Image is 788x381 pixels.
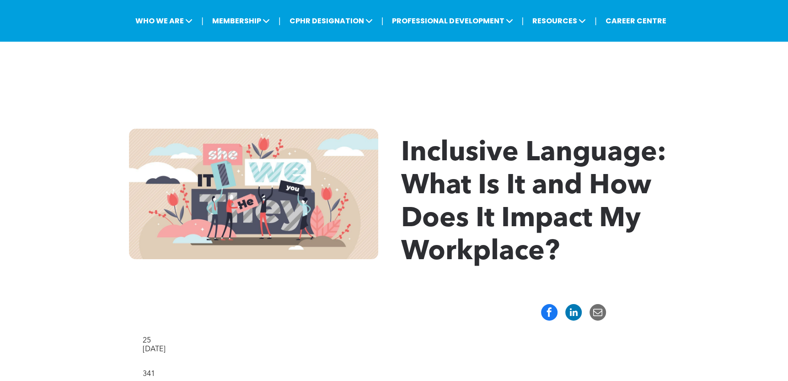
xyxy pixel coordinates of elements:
div: [DATE] [143,345,646,354]
span: RESOURCES [530,12,589,29]
a: CAREER CENTRE [603,12,669,29]
li: | [381,11,384,30]
span: CPHR DESIGNATION [287,12,375,29]
span: PROFESSIONAL DEVELOPMENT [389,12,515,29]
span: MEMBERSHIP [209,12,273,29]
li: | [279,11,281,30]
li: | [521,11,524,30]
li: | [201,11,204,30]
div: 25 [143,337,646,345]
span: WHO WE ARE [133,12,195,29]
li: | [595,11,597,30]
span: Inclusive Language: What Is It and How Does It Impact My Workplace? [401,140,666,266]
div: 341 [143,370,646,379]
